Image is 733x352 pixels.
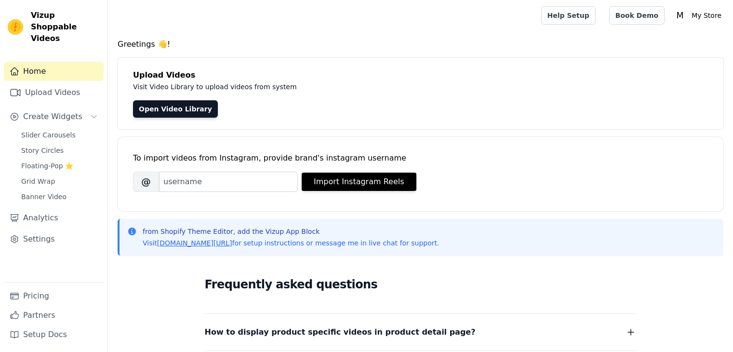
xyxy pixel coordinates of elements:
[15,190,104,203] a: Banner Video
[15,144,104,157] a: Story Circles
[4,107,104,126] button: Create Widgets
[205,325,637,339] button: How to display product specific videos in product detail page?
[4,208,104,228] a: Analytics
[4,306,104,325] a: Partners
[133,81,565,93] p: Visit Video Library to upload videos from system
[15,159,104,173] a: Floating-Pop ⭐
[4,230,104,249] a: Settings
[21,192,67,202] span: Banner Video
[4,62,104,81] a: Home
[133,172,159,192] span: @
[143,238,439,248] p: Visit for setup instructions or message me in live chat for support.
[143,227,439,236] p: from Shopify Theme Editor, add the Vizup App Block
[15,128,104,142] a: Slider Carousels
[609,6,665,25] a: Book Demo
[205,325,476,339] span: How to display product specific videos in product detail page?
[31,10,100,44] span: Vizup Shoppable Videos
[541,6,596,25] a: Help Setup
[21,130,76,140] span: Slider Carousels
[4,83,104,102] a: Upload Videos
[15,175,104,188] a: Grid Wrap
[302,173,416,191] button: Import Instagram Reels
[133,100,218,118] a: Open Video Library
[8,19,23,35] img: Vizup
[159,172,298,192] input: username
[21,161,73,171] span: Floating-Pop ⭐
[4,325,104,344] a: Setup Docs
[133,152,708,164] div: To import videos from Instagram, provide brand's instagram username
[133,69,708,81] h4: Upload Videos
[4,286,104,306] a: Pricing
[21,176,55,186] span: Grid Wrap
[21,146,64,155] span: Story Circles
[672,7,725,24] button: M My Store
[688,7,725,24] p: My Store
[23,111,82,122] span: Create Widgets
[205,275,637,294] h2: Frequently asked questions
[157,239,232,247] a: [DOMAIN_NAME][URL]
[677,11,684,20] text: M
[118,39,723,50] h4: Greetings 👋!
